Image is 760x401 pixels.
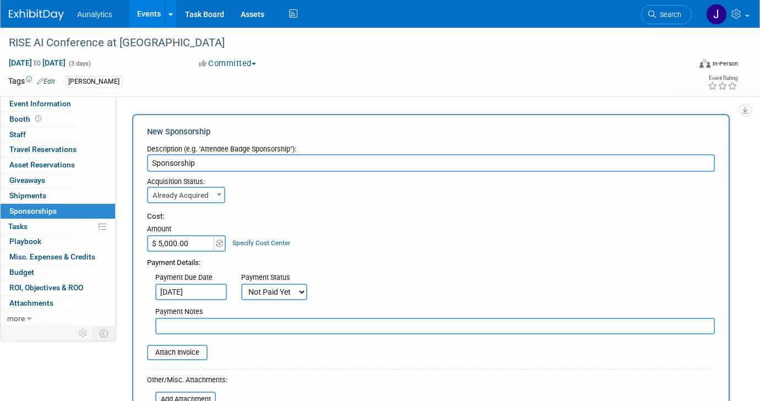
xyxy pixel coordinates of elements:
[9,252,95,261] span: Misc. Expenses & Credits
[147,172,228,187] div: Acquisition Status:
[9,130,26,139] span: Staff
[9,299,53,307] span: Attachments
[708,75,737,81] div: Event Rating
[1,158,115,172] a: Asset Reservations
[1,280,115,295] a: ROI, Objectives & ROO
[9,176,45,185] span: Giveaways
[33,115,44,123] span: Booth not reserved yet
[68,60,91,67] span: (3 days)
[147,126,715,138] div: New Sponsorship
[77,10,112,19] span: Aunalytics
[706,4,727,25] img: Julie Grisanti-Cieslak
[1,204,115,219] a: Sponsorships
[1,250,115,264] a: Misc. Expenses & Credits
[9,99,71,108] span: Event Information
[147,252,715,268] div: Payment Details:
[7,314,25,323] span: more
[232,239,290,247] a: Specify Cost Center
[1,127,115,142] a: Staff
[74,326,93,340] td: Personalize Event Tab Strip
[9,160,75,169] span: Asset Reservations
[8,75,55,88] td: Tags
[630,57,738,74] div: Event Format
[9,115,44,123] span: Booth
[9,9,64,20] img: ExhibitDay
[9,191,46,200] span: Shipments
[1,265,115,280] a: Budget
[93,326,116,340] td: Toggle Event Tabs
[147,212,715,222] div: Cost:
[147,187,225,203] span: Already Acquired
[147,139,715,154] div: Description (e.g. "Attendee Badge Sponsorship"):
[5,33,676,53] div: RISE AI Conference at [GEOGRAPHIC_DATA]
[32,58,42,67] span: to
[1,173,115,188] a: Giveaways
[1,234,115,249] a: Playbook
[195,58,260,69] button: Committed
[699,59,710,68] img: Format-Inperson.png
[147,375,227,388] div: Other/Misc. Attachments:
[65,76,123,88] div: [PERSON_NAME]
[9,268,34,277] span: Budget
[9,145,77,154] span: Travel Reservations
[9,283,83,292] span: ROI, Objectives & ROO
[1,219,115,234] a: Tasks
[1,311,115,326] a: more
[147,224,227,235] div: Amount
[1,188,115,203] a: Shipments
[155,307,715,318] div: Payment Notes
[148,188,224,203] span: Already Acquired
[9,207,57,215] span: Sponsorships
[8,58,66,68] span: [DATE] [DATE]
[712,59,738,68] div: In-Person
[641,5,692,24] a: Search
[1,112,115,127] a: Booth
[1,142,115,157] a: Travel Reservations
[1,96,115,111] a: Event Information
[8,222,28,231] span: Tasks
[656,10,681,19] span: Search
[1,296,115,311] a: Attachments
[155,273,225,284] div: Payment Due Date
[9,237,41,246] span: Playbook
[241,273,315,284] div: Payment Status
[37,78,55,85] a: Edit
